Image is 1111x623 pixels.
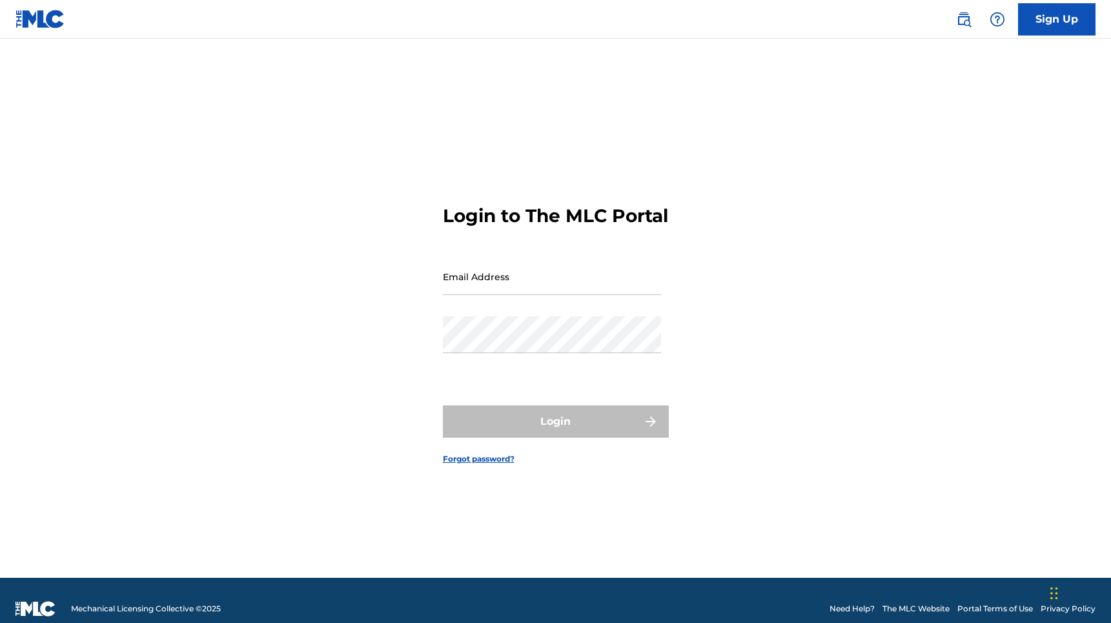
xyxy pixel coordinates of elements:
img: MLC Logo [15,10,65,28]
img: help [990,12,1005,27]
div: Drag [1050,574,1058,613]
a: Sign Up [1018,3,1096,36]
iframe: Chat Widget [1046,561,1111,623]
a: The MLC Website [882,603,950,615]
a: Need Help? [830,603,875,615]
a: Public Search [951,6,977,32]
img: search [956,12,972,27]
a: Forgot password? [443,453,515,465]
a: Portal Terms of Use [957,603,1033,615]
h3: Login to The MLC Portal [443,205,668,227]
div: Help [984,6,1010,32]
a: Privacy Policy [1041,603,1096,615]
span: Mechanical Licensing Collective © 2025 [71,603,221,615]
img: logo [15,601,56,617]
